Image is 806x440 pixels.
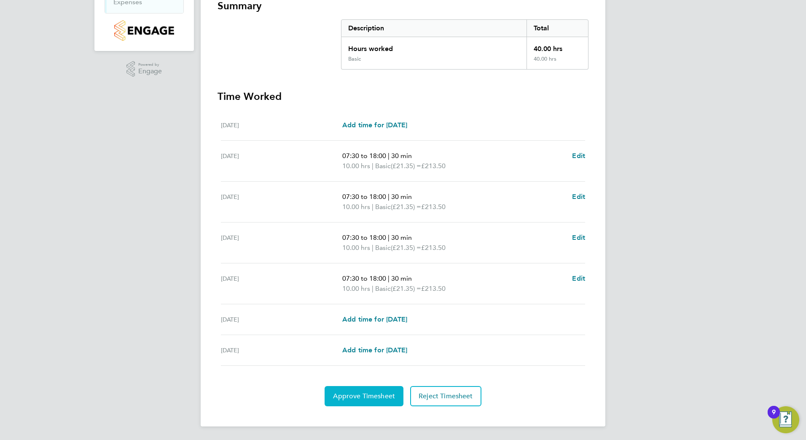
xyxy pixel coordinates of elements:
span: | [388,274,390,282]
span: 07:30 to 18:00 [342,274,386,282]
span: Basic [375,161,391,171]
span: Edit [572,274,585,282]
div: Total [527,20,588,37]
span: 10.00 hrs [342,284,370,292]
span: 30 min [391,152,412,160]
div: [DATE] [221,345,342,355]
span: Add time for [DATE] [342,315,407,323]
span: | [388,152,390,160]
div: Basic [348,56,361,62]
span: 30 min [391,193,412,201]
button: Open Resource Center, 9 new notifications [772,406,799,433]
span: Edit [572,233,585,241]
a: Edit [572,233,585,243]
span: (£21.35) = [391,162,421,170]
span: Powered by [138,61,162,68]
a: Edit [572,274,585,284]
button: Reject Timesheet [410,386,481,406]
span: Approve Timesheet [333,392,395,400]
span: Basic [375,284,391,294]
span: 07:30 to 18:00 [342,193,386,201]
div: [DATE] [221,233,342,253]
span: £213.50 [421,162,446,170]
span: Engage [138,68,162,75]
span: Basic [375,202,391,212]
div: [DATE] [221,192,342,212]
span: 30 min [391,274,412,282]
span: | [372,162,373,170]
span: 10.00 hrs [342,244,370,252]
div: Hours worked [341,37,527,56]
a: Add time for [DATE] [342,120,407,130]
span: | [372,203,373,211]
a: Edit [572,151,585,161]
span: 10.00 hrs [342,203,370,211]
span: £213.50 [421,203,446,211]
span: Add time for [DATE] [342,346,407,354]
div: [DATE] [221,151,342,171]
div: 9 [772,412,776,423]
span: £213.50 [421,284,446,292]
div: [DATE] [221,314,342,325]
a: Edit [572,192,585,202]
a: Add time for [DATE] [342,314,407,325]
div: 40.00 hrs [527,56,588,69]
span: Basic [375,243,391,253]
span: | [388,233,390,241]
a: Powered byEngage [126,61,162,77]
span: 07:30 to 18:00 [342,152,386,160]
div: Summary [341,19,588,70]
h3: Time Worked [218,90,588,103]
span: Edit [572,193,585,201]
div: [DATE] [221,120,342,130]
span: £213.50 [421,244,446,252]
span: 30 min [391,233,412,241]
span: | [372,244,373,252]
span: 07:30 to 18:00 [342,233,386,241]
span: 10.00 hrs [342,162,370,170]
div: [DATE] [221,274,342,294]
img: countryside-properties-logo-retina.png [114,20,174,41]
div: 40.00 hrs [527,37,588,56]
span: (£21.35) = [391,284,421,292]
button: Approve Timesheet [325,386,403,406]
span: | [388,193,390,201]
span: | [372,284,373,292]
a: Add time for [DATE] [342,345,407,355]
a: Go to home page [105,20,184,41]
span: Reject Timesheet [419,392,473,400]
div: Description [341,20,527,37]
span: (£21.35) = [391,203,421,211]
span: (£21.35) = [391,244,421,252]
span: Edit [572,152,585,160]
span: Add time for [DATE] [342,121,407,129]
